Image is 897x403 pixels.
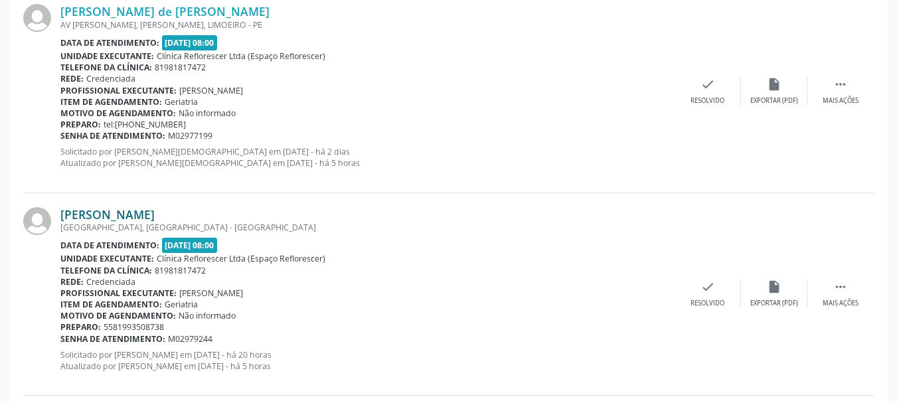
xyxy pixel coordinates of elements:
span: Não informado [179,108,236,119]
div: Exportar (PDF) [750,299,798,308]
span: Clínica Reflorescer Ltda (Espaço Reflorescer) [157,253,325,264]
img: img [23,4,51,32]
div: AV [PERSON_NAME], [PERSON_NAME], LIMOEIRO - PE [60,19,675,31]
div: Resolvido [691,96,724,106]
b: Preparo: [60,321,101,333]
span: M02979244 [168,333,212,345]
div: Resolvido [691,299,724,308]
span: 81981817472 [155,62,206,73]
b: Senha de atendimento: [60,130,165,141]
b: Profissional executante: [60,85,177,96]
span: Credenciada [86,73,135,84]
b: Item de agendamento: [60,299,162,310]
i: insert_drive_file [767,77,781,92]
span: M02977199 [168,130,212,141]
i:  [833,280,848,294]
b: Telefone da clínica: [60,265,152,276]
span: Geriatria [165,299,198,310]
i: insert_drive_file [767,280,781,294]
p: Solicitado por [PERSON_NAME] em [DATE] - há 20 horas Atualizado por [PERSON_NAME] em [DATE] - há ... [60,349,675,372]
span: [DATE] 08:00 [162,35,218,50]
i: check [700,280,715,294]
span: 81981817472 [155,265,206,276]
a: [PERSON_NAME] de [PERSON_NAME] [60,4,270,19]
b: Motivo de agendamento: [60,310,176,321]
b: Telefone da clínica: [60,62,152,73]
span: Credenciada [86,276,135,287]
div: Mais ações [823,96,858,106]
img: img [23,207,51,235]
span: [PERSON_NAME] [179,287,243,299]
span: 5581993508738 [104,321,164,333]
span: tel:[PHONE_NUMBER] [104,119,186,130]
b: Preparo: [60,119,101,130]
b: Item de agendamento: [60,96,162,108]
b: Unidade executante: [60,50,154,62]
b: Senha de atendimento: [60,333,165,345]
span: [DATE] 08:00 [162,238,218,253]
b: Rede: [60,276,84,287]
b: Profissional executante: [60,287,177,299]
b: Rede: [60,73,84,84]
b: Data de atendimento: [60,37,159,48]
i:  [833,77,848,92]
div: Mais ações [823,299,858,308]
a: [PERSON_NAME] [60,207,155,222]
span: Clínica Reflorescer Ltda (Espaço Reflorescer) [157,50,325,62]
b: Motivo de agendamento: [60,108,176,119]
span: [PERSON_NAME] [179,85,243,96]
span: Geriatria [165,96,198,108]
p: Solicitado por [PERSON_NAME][DEMOGRAPHIC_DATA] em [DATE] - há 2 dias Atualizado por [PERSON_NAME]... [60,146,675,169]
div: Exportar (PDF) [750,96,798,106]
i: check [700,77,715,92]
b: Data de atendimento: [60,240,159,251]
span: Não informado [179,310,236,321]
b: Unidade executante: [60,253,154,264]
div: [GEOGRAPHIC_DATA], [GEOGRAPHIC_DATA] - [GEOGRAPHIC_DATA] [60,222,675,233]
